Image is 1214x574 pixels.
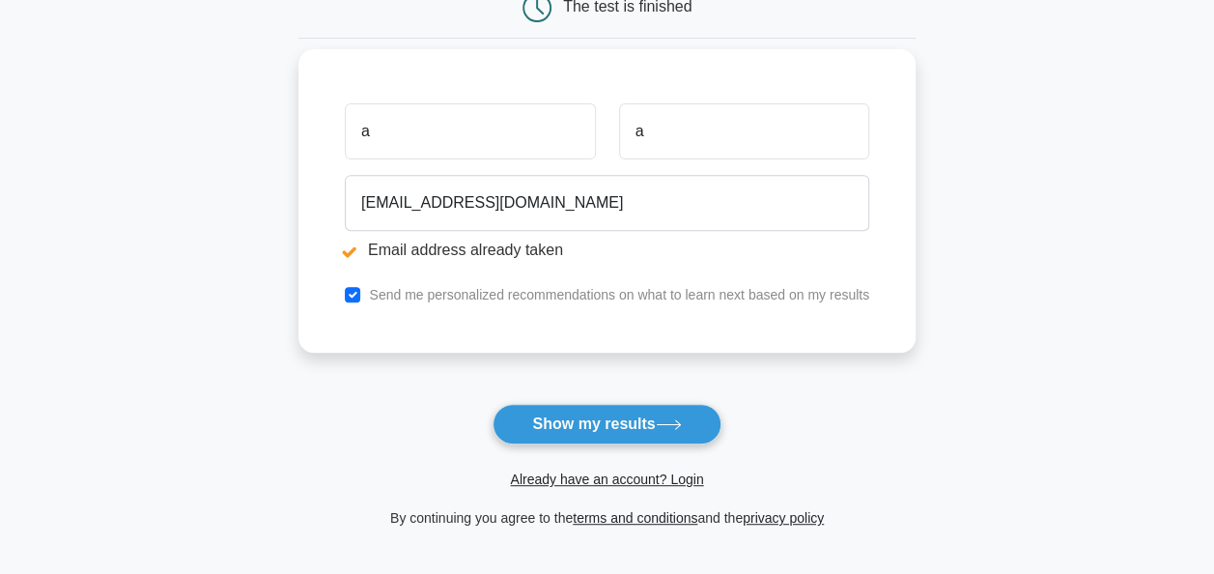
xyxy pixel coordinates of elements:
[345,175,869,231] input: Email
[510,472,703,487] a: Already have an account? Login
[493,404,720,445] button: Show my results
[287,506,927,530] div: By continuing you agree to the and the
[345,239,869,262] li: Email address already taken
[743,510,824,526] a: privacy policy
[619,103,869,159] input: Last name
[345,103,595,159] input: First name
[369,287,869,302] label: Send me personalized recommendations on what to learn next based on my results
[573,510,697,526] a: terms and conditions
